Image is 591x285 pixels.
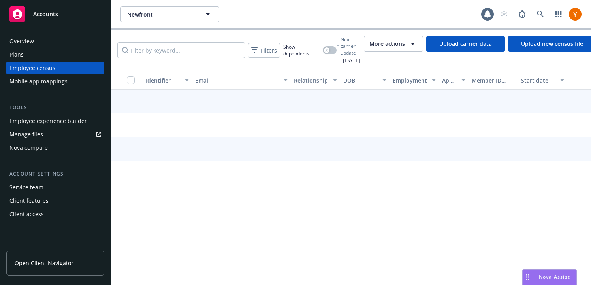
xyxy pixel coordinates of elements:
a: Employee census [6,62,104,74]
a: Upload carrier data [426,36,505,52]
span: Nova Assist [539,274,570,280]
div: Tools [6,104,104,111]
a: Report a Bug [514,6,530,22]
div: Manage files [9,128,43,141]
div: Plans [9,48,24,61]
button: App status [439,71,469,90]
span: More actions [369,40,405,48]
div: Client access [9,208,44,221]
a: Overview [6,35,104,47]
div: Service team [9,181,43,194]
div: Member ID status [472,76,515,85]
div: Email [195,76,279,85]
span: [DATE] [337,56,361,64]
a: Accounts [6,3,104,25]
div: Start date [521,76,555,85]
button: Newfront [120,6,219,22]
div: DOB [343,76,378,85]
button: Relationship [291,71,340,90]
div: Employee experience builder [9,115,87,127]
a: Service team [6,181,104,194]
input: Filter by keyword... [117,42,245,58]
div: Nova compare [9,142,48,154]
button: Employment [390,71,439,90]
a: Mobile app mappings [6,75,104,88]
button: Nova Assist [522,269,577,285]
div: Account settings [6,170,104,178]
span: Newfront [127,10,196,19]
a: Switch app [551,6,567,22]
a: Client access [6,208,104,221]
a: Client features [6,194,104,207]
span: Next carrier update [341,36,361,56]
div: Mobile app mappings [9,75,68,88]
span: Accounts [33,11,58,17]
span: Filters [250,45,279,56]
button: Identifier [143,71,192,90]
div: Drag to move [523,270,533,285]
button: More actions [364,36,423,52]
span: Filters [261,46,277,55]
div: Client features [9,194,49,207]
span: Open Client Navigator [15,259,73,267]
a: Nova compare [6,142,104,154]
div: Identifier [146,76,180,85]
div: Employment [393,76,427,85]
img: photo [569,8,582,21]
input: Select all [127,76,135,84]
button: Email [192,71,291,90]
button: Member ID status [469,71,518,90]
div: App status [442,76,457,85]
div: Relationship [294,76,328,85]
button: Filters [248,43,280,58]
a: Plans [6,48,104,61]
button: DOB [340,71,390,90]
a: Start snowing [496,6,512,22]
a: Employee experience builder [6,115,104,127]
span: Show dependents [283,43,320,57]
a: Manage files [6,128,104,141]
a: Search [533,6,548,22]
button: Start date [518,71,567,90]
div: Overview [9,35,34,47]
div: Employee census [9,62,55,74]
